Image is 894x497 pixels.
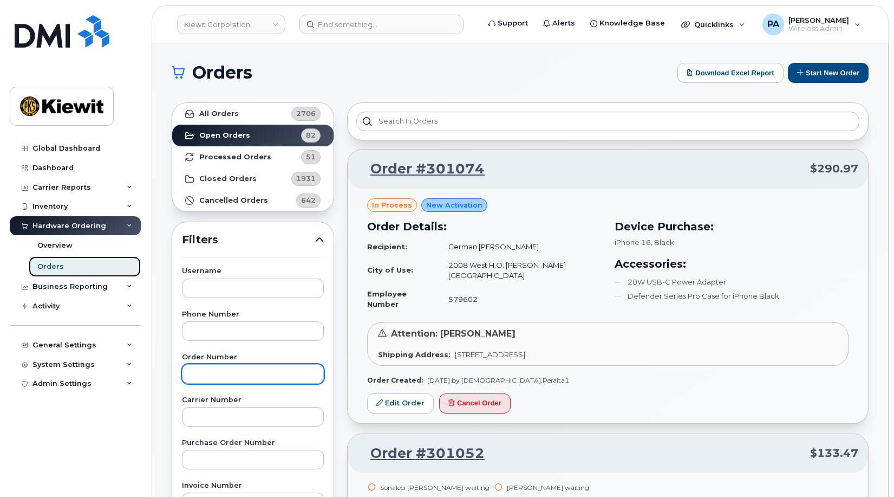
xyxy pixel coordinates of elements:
strong: Employee Number [367,289,407,308]
h3: Accessories: [615,256,849,272]
strong: Shipping Address: [378,350,451,359]
button: Download Excel Report [677,63,784,83]
button: Cancel Order [439,393,511,414]
label: Phone Number [182,311,324,318]
span: [STREET_ADDRESS] [455,350,525,359]
a: Processed Orders51 [172,146,334,168]
strong: Order Created: [367,376,423,384]
a: All Orders2706 [172,103,334,125]
a: Order #301052 [357,444,485,463]
span: , Black [651,238,674,247]
span: New Activation [426,200,482,210]
span: in process [372,200,412,210]
a: Open Orders82 [172,125,334,146]
a: Edit Order [367,393,434,414]
td: 579602 [439,285,602,313]
label: Username [182,268,324,275]
span: $133.47 [810,446,858,461]
span: 51 [306,152,316,162]
strong: Processed Orders [199,153,271,162]
span: Attention: [PERSON_NAME] [391,328,515,339]
label: Purchase Order Number [182,440,324,447]
span: [DATE] by [DEMOGRAPHIC_DATA].Peralta1 [427,376,569,384]
iframe: Messenger Launcher [847,450,886,489]
div: Sonaleci [PERSON_NAME] waiting [380,483,490,492]
strong: Cancelled Orders [199,196,268,205]
label: Order Number [182,354,324,361]
td: German [PERSON_NAME] [439,237,602,256]
label: Carrier Number [182,397,324,404]
strong: Recipient: [367,242,407,251]
li: Defender Series Pro Case for iPhone Black [615,291,849,301]
span: iPhone 16 [615,238,651,247]
a: Cancelled Orders642 [172,190,334,211]
td: 2008 West H.O. [PERSON_NAME][GEOGRAPHIC_DATA] [439,256,602,285]
span: $290.97 [810,161,858,177]
div: [PERSON_NAME] waiting [507,483,601,492]
span: 1931 [296,173,316,184]
strong: All Orders [199,109,239,118]
button: Start New Order [788,63,869,83]
label: Invoice Number [182,482,324,489]
h3: Device Purchase: [615,218,849,235]
h3: Order Details: [367,218,602,235]
span: 82 [306,130,316,140]
input: Search in orders [356,112,859,131]
a: Closed Orders1931 [172,168,334,190]
span: 2706 [296,108,316,119]
span: 642 [301,195,316,205]
span: Filters [182,232,315,248]
li: 20W USB-C Power Adapter [615,277,849,287]
strong: City of Use: [367,266,413,274]
a: Order #301074 [357,159,485,179]
strong: Open Orders [199,131,250,140]
strong: Closed Orders [199,175,257,183]
span: Orders [192,64,252,81]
